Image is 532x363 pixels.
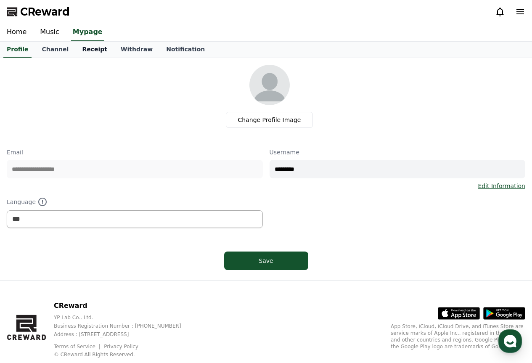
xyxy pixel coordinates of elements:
a: Terms of Service [54,344,102,350]
a: Privacy Policy [104,344,138,350]
p: Username [270,148,526,156]
button: Save [224,252,308,270]
a: Notification [159,42,212,58]
p: Email [7,148,263,156]
span: Messages [70,280,95,286]
a: Mypage [71,24,104,41]
a: Settings [109,267,161,288]
p: Language [7,197,263,207]
a: Edit Information [478,182,525,190]
p: Address : [STREET_ADDRESS] [54,331,195,338]
a: Channel [35,42,75,58]
img: profile_image [249,65,290,105]
span: Home [21,279,36,286]
span: Settings [124,279,145,286]
a: Messages [56,267,109,288]
div: Save [241,257,291,265]
p: YP Lab Co., Ltd. [54,314,195,321]
p: App Store, iCloud, iCloud Drive, and iTunes Store are service marks of Apple Inc., registered in ... [391,323,525,350]
p: CReward [54,301,195,311]
a: Receipt [75,42,114,58]
a: CReward [7,5,70,19]
span: CReward [20,5,70,19]
p: © CReward All Rights Reserved. [54,351,195,358]
a: Profile [3,42,32,58]
a: Home [3,267,56,288]
p: Business Registration Number : [PHONE_NUMBER] [54,323,195,329]
a: Withdraw [114,42,159,58]
a: Music [33,24,66,41]
label: Change Profile Image [226,112,313,128]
